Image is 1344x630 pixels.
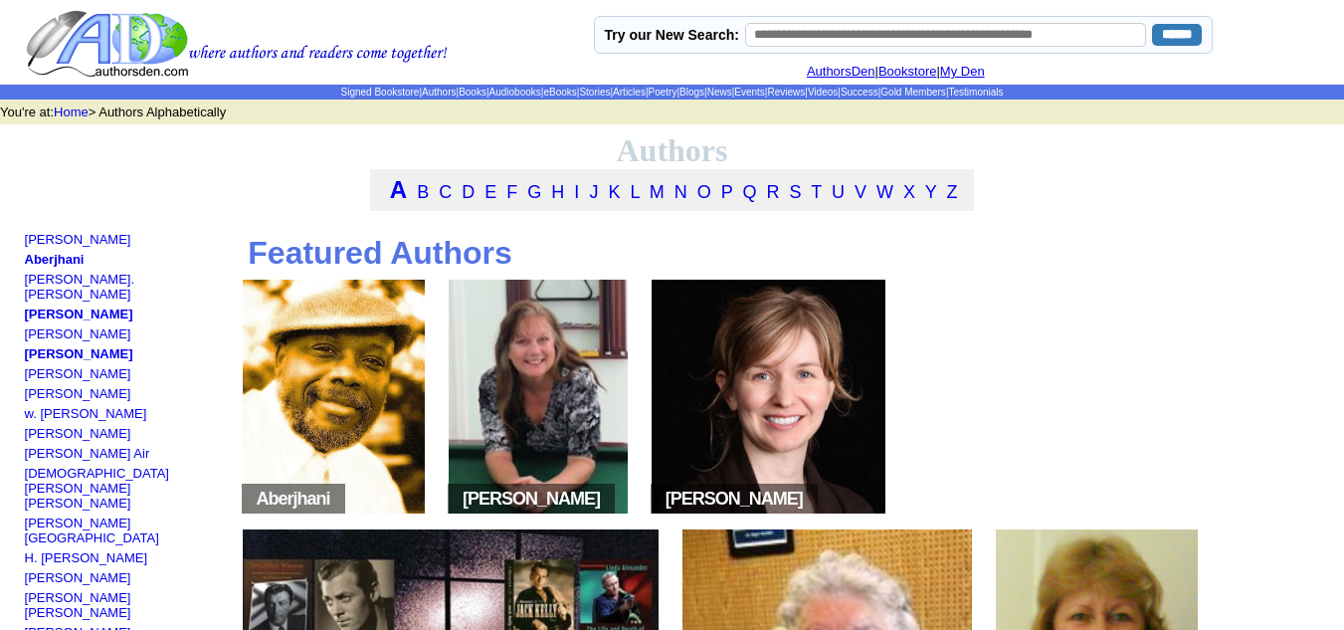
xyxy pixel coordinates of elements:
[25,516,159,545] a: [PERSON_NAME][GEOGRAPHIC_DATA]
[448,484,615,514] span: [PERSON_NAME]
[25,272,135,302] a: [PERSON_NAME]. [PERSON_NAME]
[767,182,780,202] a: R
[807,64,875,79] a: AuthorsDen
[25,341,30,346] img: shim.gif
[25,247,30,252] img: shim.gif
[25,565,30,570] img: shim.gif
[340,87,1003,98] span: | | | | | | | | | | | | | | |
[811,182,822,202] a: T
[25,326,131,341] a: [PERSON_NAME]
[439,182,452,202] a: C
[25,461,30,466] img: shim.gif
[925,182,937,202] a: Y
[880,87,946,98] a: Gold Members
[651,484,818,514] span: [PERSON_NAME]
[808,87,838,98] a: Videos
[248,235,512,271] b: Featured Authors
[25,252,85,267] a: Aberjhani
[574,182,579,202] a: I
[462,182,475,202] a: D
[25,321,30,326] img: shim.gif
[649,87,677,98] a: Poetry
[25,232,131,247] a: [PERSON_NAME]
[26,9,448,79] img: logo.gif
[25,267,30,272] img: shim.gif
[25,620,30,625] img: shim.gif
[25,441,30,446] img: shim.gif
[551,182,564,202] a: H
[841,87,878,98] a: Success
[543,87,576,98] a: eBooks
[630,182,639,202] a: L
[25,570,131,585] a: [PERSON_NAME]
[645,505,892,520] a: space[PERSON_NAME]space
[613,87,646,98] a: Articles
[855,182,866,202] a: V
[589,182,598,202] a: J
[453,495,463,505] img: space
[650,182,665,202] a: M
[25,426,131,441] a: [PERSON_NAME]
[697,182,711,202] a: O
[579,87,610,98] a: Stories
[25,466,169,511] a: [DEMOGRAPHIC_DATA][PERSON_NAME] [PERSON_NAME]
[25,545,30,550] img: shim.gif
[25,307,133,321] a: [PERSON_NAME]
[484,182,496,202] a: E
[236,505,432,520] a: spaceAberjhanispace
[743,182,757,202] a: Q
[608,182,620,202] a: K
[25,401,30,406] img: shim.gif
[422,87,456,98] a: Authors
[25,302,30,307] img: shim.gif
[242,484,345,514] span: Aberjhani
[876,182,893,202] a: W
[25,406,147,421] a: w. [PERSON_NAME]
[903,182,915,202] a: X
[25,366,131,381] a: [PERSON_NAME]
[506,182,517,202] a: F
[803,495,813,505] img: space
[489,87,541,98] a: Audiobooks
[721,182,733,202] a: P
[600,495,610,505] img: space
[734,87,765,98] a: Events
[247,495,257,505] img: space
[25,585,30,590] img: shim.gif
[25,446,150,461] a: [PERSON_NAME] Air
[25,361,30,366] img: shim.gif
[54,105,89,119] a: Home
[340,87,419,98] a: Signed Bookstore
[707,87,732,98] a: News
[656,495,666,505] img: space
[25,346,133,361] a: [PERSON_NAME]
[25,421,30,426] img: shim.gif
[679,87,704,98] a: Blogs
[25,386,131,401] a: [PERSON_NAME]
[790,182,802,202] a: S
[25,550,148,565] a: H. [PERSON_NAME]
[807,64,999,79] font: | |
[390,176,407,203] a: A
[878,64,937,79] a: Bookstore
[527,182,541,202] a: G
[459,87,486,98] a: Books
[948,87,1003,98] a: Testimonials
[674,182,687,202] a: N
[25,590,131,620] a: [PERSON_NAME] [PERSON_NAME]
[605,27,739,43] label: Try our New Search:
[946,182,957,202] a: Z
[616,132,727,168] font: Authors
[442,505,635,520] a: space[PERSON_NAME]space
[25,381,30,386] img: shim.gif
[417,182,429,202] a: B
[330,495,340,505] img: space
[767,87,805,98] a: Reviews
[25,511,30,516] img: shim.gif
[940,64,985,79] a: My Den
[832,182,845,202] a: U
